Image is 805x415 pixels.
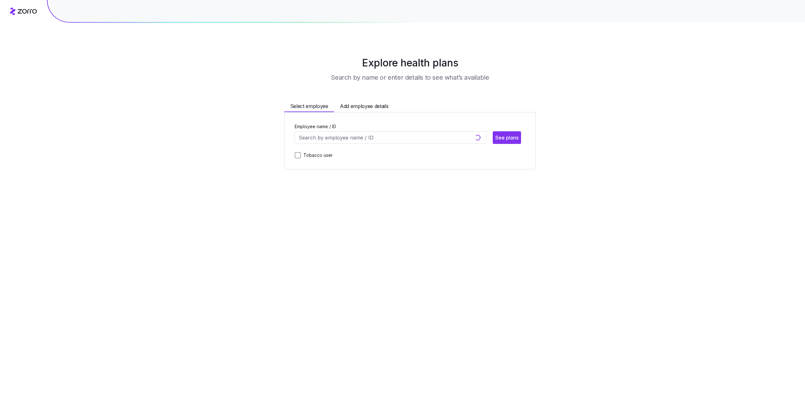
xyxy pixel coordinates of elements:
h1: Explore health plans [254,55,566,71]
input: Search by employee name / ID [295,131,486,144]
span: Add employee details [340,102,389,110]
h3: Search by name or enter details to see what’s available [331,73,489,82]
label: Tobacco user [301,151,333,159]
label: Employee name / ID [295,123,336,130]
button: See plans [493,131,521,144]
span: See plans [495,134,519,141]
span: Select employee [290,102,328,110]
